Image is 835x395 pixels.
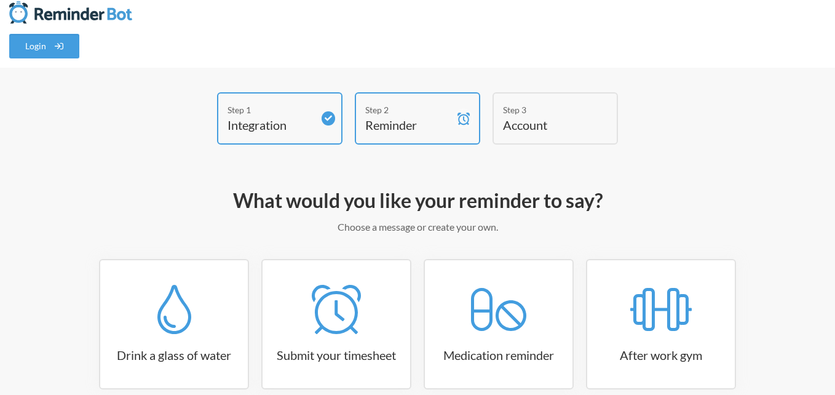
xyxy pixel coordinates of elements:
[100,346,248,364] h3: Drink a glass of water
[503,103,589,116] div: Step 3
[365,103,451,116] div: Step 2
[228,103,314,116] div: Step 1
[9,34,79,58] a: Login
[228,116,314,134] h4: Integration
[365,116,451,134] h4: Reminder
[425,346,572,364] h3: Medication reminder
[61,188,774,213] h2: What would you like your reminder to say?
[587,346,735,364] h3: After work gym
[503,116,589,134] h4: Account
[263,346,410,364] h3: Submit your timesheet
[61,220,774,234] p: Choose a message or create your own.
